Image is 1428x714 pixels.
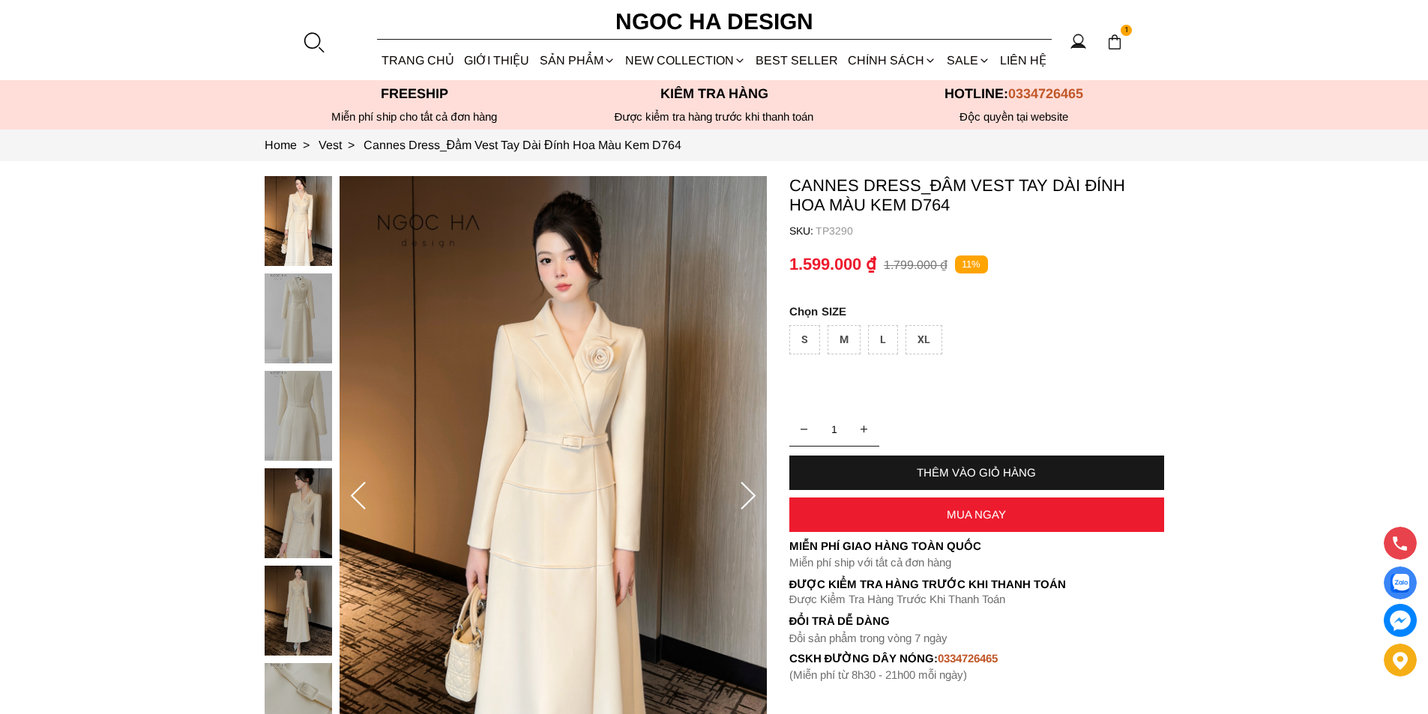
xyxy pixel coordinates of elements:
[789,466,1164,479] div: THÊM VÀO GIỎ HÀNG
[995,40,1051,80] a: LIÊN HỆ
[789,578,1164,591] p: Được Kiểm Tra Hàng Trước Khi Thanh Toán
[319,139,364,151] a: Link to Vest
[789,539,981,552] font: Miễn phí giao hàng toàn quốc
[265,371,332,461] img: Cannes Dress_Đầm Vest Tay Dài Đính Hoa Màu Kem D764_mini_2
[265,566,332,656] img: Cannes Dress_Đầm Vest Tay Dài Đính Hoa Màu Kem D764_mini_4
[342,139,361,151] span: >
[1121,25,1133,37] span: 1
[828,325,861,354] div: M
[265,110,564,124] div: Miễn phí ship cho tất cả đơn hàng
[789,614,1164,627] h6: Đổi trả dễ dàng
[1391,574,1409,593] img: Display image
[602,4,827,40] a: Ngoc Ha Design
[955,255,988,274] p: 11%
[265,86,564,102] p: Freeship
[789,255,876,274] p: 1.599.000 ₫
[938,652,998,665] font: 0334726465
[868,325,898,354] div: L
[460,40,534,80] a: GIỚI THIỆU
[620,40,750,80] a: NEW COLLECTION
[884,258,948,272] p: 1.799.000 ₫
[265,273,332,363] img: Cannes Dress_Đầm Vest Tay Dài Đính Hoa Màu Kem D764_mini_1
[906,325,942,354] div: XL
[1008,86,1083,101] span: 0334726465
[789,176,1164,215] p: Cannes Dress_Đầm Vest Tay Dài Đính Hoa Màu Kem D764
[534,40,620,80] div: SẢN PHẨM
[265,468,332,558] img: Cannes Dress_Đầm Vest Tay Dài Đính Hoa Màu Kem D764_mini_3
[816,225,1164,237] p: TP3290
[789,305,1164,318] p: SIZE
[789,652,939,665] font: cskh đường dây nóng:
[265,176,332,266] img: Cannes Dress_Đầm Vest Tay Dài Đính Hoa Màu Kem D764_mini_0
[789,414,879,444] input: Quantity input
[751,40,843,80] a: BEST SELLER
[789,593,1164,606] p: Được Kiểm Tra Hàng Trước Khi Thanh Toán
[364,139,681,151] a: Link to Cannes Dress_Đầm Vest Tay Dài Đính Hoa Màu Kem D764
[377,40,460,80] a: TRANG CHỦ
[864,86,1164,102] p: Hotline:
[789,556,951,569] font: Miễn phí ship với tất cả đơn hàng
[297,139,316,151] span: >
[1106,34,1123,50] img: img-CART-ICON-ksit0nf1
[864,110,1164,124] h6: Độc quyền tại website
[1384,604,1417,637] a: messenger
[789,668,967,681] font: (Miễn phí từ 8h30 - 21h00 mỗi ngày)
[942,40,995,80] a: SALE
[843,40,942,80] div: Chính sách
[265,139,319,151] a: Link to Home
[1384,566,1417,599] a: Display image
[789,632,948,644] font: Đổi sản phẩm trong vòng 7 ngày
[789,325,820,354] div: S
[789,508,1164,521] div: MUA NGAY
[660,86,768,101] font: Kiểm tra hàng
[564,110,864,124] p: Được kiểm tra hàng trước khi thanh toán
[789,225,816,237] h6: SKU:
